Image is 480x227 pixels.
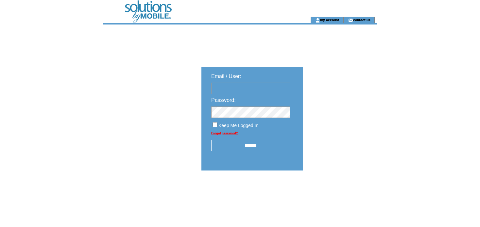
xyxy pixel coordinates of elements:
a: contact us [353,18,370,22]
span: Keep Me Logged In [218,123,258,128]
span: Email / User: [211,73,241,79]
img: account_icon.gif [315,18,320,23]
img: transparent.png [322,187,354,195]
span: Password: [211,97,236,103]
a: my account [320,18,339,22]
img: contact_us_icon.gif [348,18,353,23]
a: Forgot password? [211,131,238,135]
